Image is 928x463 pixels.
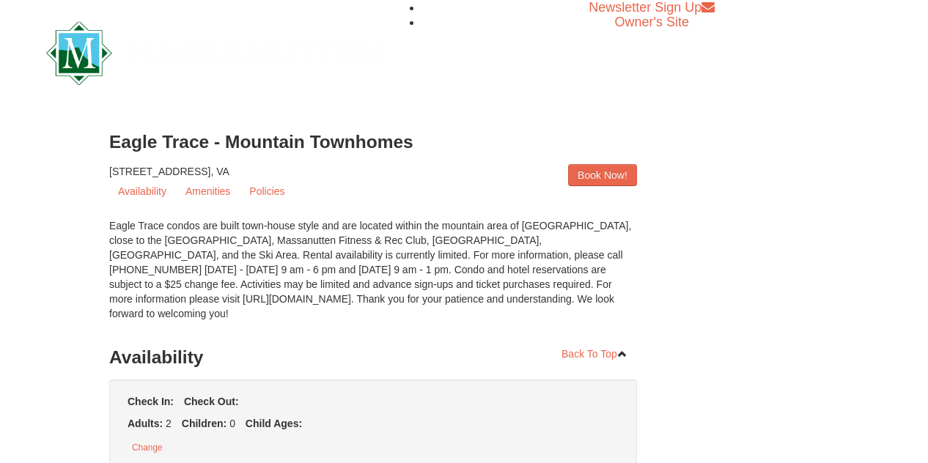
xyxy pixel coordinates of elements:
button: Change [124,438,171,457]
strong: Check In: [128,396,174,407]
strong: Child Ages: [246,418,302,429]
a: Owner's Site [615,15,689,29]
a: Amenities [177,180,239,202]
h3: Availability [109,343,637,372]
img: Massanutten Resort Logo [46,21,382,85]
a: Massanutten Resort [46,34,382,68]
strong: Children: [182,418,227,429]
strong: Adults: [128,418,163,429]
h3: Eagle Trace - Mountain Townhomes [109,127,819,157]
a: Availability [109,180,175,202]
span: 0 [229,418,235,429]
a: Back To Top [552,343,637,365]
a: Policies [240,180,293,202]
span: 2 [166,418,172,429]
strong: Check Out: [184,396,239,407]
a: Book Now! [568,164,637,186]
div: Eagle Trace condos are built town-house style and are located within the mountain area of [GEOGRA... [109,218,637,336]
